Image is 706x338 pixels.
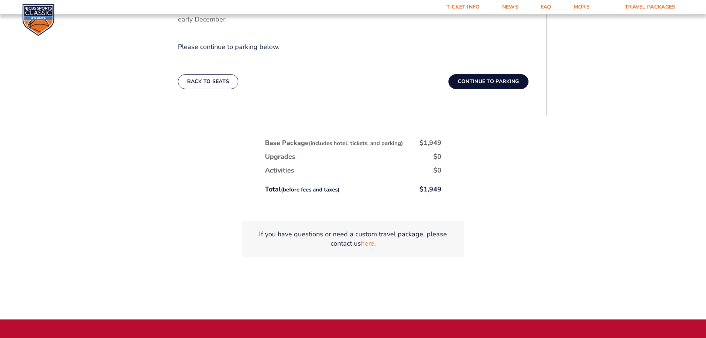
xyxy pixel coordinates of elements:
[420,185,441,194] div: $1,949
[178,6,528,24] p: Directions for how to access the Delta SKY360 Club will be included in your welcome email, which ...
[251,230,455,248] p: If you have questions or need a custom travel package, please contact us .
[433,152,441,161] div: $0
[420,138,441,148] div: $1,949
[178,74,239,89] button: Back To Seats
[361,239,374,248] a: here
[265,185,339,194] div: Total
[265,138,403,148] div: Base Package
[22,4,54,36] img: CBS Sports Classic
[448,74,528,89] button: Continue To Parking
[281,186,339,193] small: (before fees and taxes)
[433,166,441,175] div: $0
[178,42,528,52] p: Please continue to parking below.
[265,166,294,175] div: Activities
[265,152,295,161] div: Upgrades
[309,140,403,147] small: (includes hotel, tickets, and parking)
